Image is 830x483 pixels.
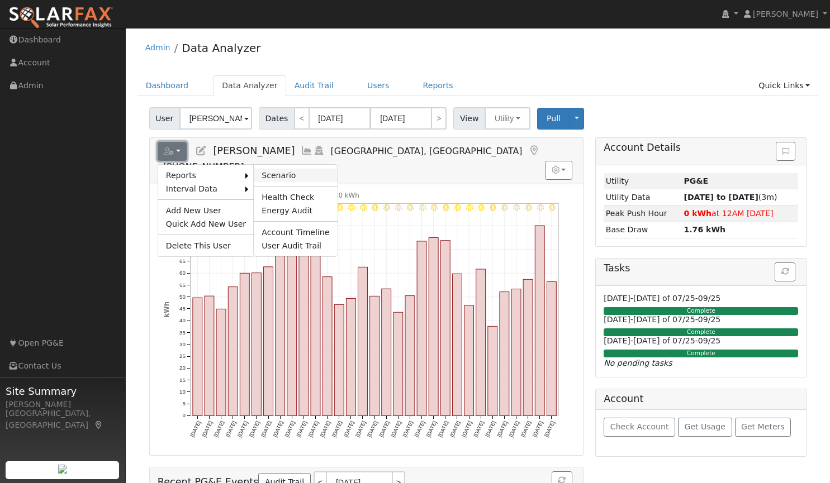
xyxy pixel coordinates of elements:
a: Delete This User [158,239,254,252]
text: 5 [182,400,185,407]
text: [DATE] [224,420,237,438]
button: Get Meters [735,418,791,437]
rect: onclick="" [358,267,367,415]
text: [DATE] [496,420,509,438]
text: [DATE] [532,420,544,438]
span: (3m) [684,193,777,202]
i: 8/17 - Clear [383,204,390,211]
a: Quick Links [750,75,818,96]
text: 0 [182,412,186,418]
rect: onclick="" [547,281,556,415]
i: 8/31 - Clear [549,204,556,211]
text: 65 [179,258,186,264]
rect: onclick="" [346,298,355,415]
td: at 12AM [DATE] [682,205,798,222]
text: 25 [179,353,186,359]
text: [DATE] [437,420,450,438]
text: [DATE] [484,420,497,438]
span: User [149,107,180,130]
text: [DATE] [212,420,225,438]
span: Site Summary [6,384,120,399]
rect: onclick="" [216,309,226,415]
text: 50 [179,294,186,300]
i: 8/20 - Clear [419,204,425,211]
strong: 1.76 kWh [684,225,725,234]
text: [DATE] [425,420,438,438]
text: Net Consumption 1,830 kWh [264,192,359,199]
rect: onclick="" [500,292,509,416]
rect: onclick="" [476,269,486,415]
text: [DATE] [189,420,202,438]
img: SolarFax [8,6,113,30]
text: [DATE] [366,420,379,438]
text: [DATE] [307,420,320,438]
text: [DATE] [201,420,214,438]
a: Audit Trail [286,75,342,96]
rect: onclick="" [275,242,284,415]
text: [DATE] [461,420,473,438]
i: 8/19 - Clear [407,204,414,211]
i: 8/21 - Clear [431,204,438,211]
i: 8/28 - Clear [513,204,520,211]
span: [PERSON_NAME] [213,145,295,156]
rect: onclick="" [252,273,261,416]
span: Dates [259,107,295,130]
i: 8/29 - Clear [525,204,532,211]
a: Interval Data [158,182,245,195]
span: Check Account [610,422,669,431]
h6: [DATE]-[DATE] of 07/25-09/25 [604,336,798,346]
text: 10 [179,389,186,395]
div: Complete [604,350,798,357]
rect: onclick="" [334,304,344,415]
h5: Account Details [604,142,798,154]
rect: onclick="" [535,226,544,415]
a: Admin [145,43,170,52]
a: Map [528,145,540,156]
rect: onclick="" [299,226,309,415]
text: 30 [179,341,186,347]
text: [DATE] [248,420,261,438]
div: [GEOGRAPHIC_DATA], [GEOGRAPHIC_DATA] [6,408,120,431]
h5: Tasks [604,262,798,274]
div: Complete [604,307,798,315]
rect: onclick="" [511,289,521,415]
i: 8/27 - Clear [501,204,508,211]
rect: onclick="" [193,298,202,415]
a: Scenario Report [254,169,337,182]
text: 40 [179,317,186,323]
i: 8/25 - Clear [478,204,485,211]
text: [DATE] [295,420,308,438]
button: Refresh [775,262,795,281]
text: [DATE] [543,420,556,438]
i: 8/26 - Clear [490,204,496,211]
a: Reports [415,75,462,96]
span: [PERSON_NAME] [753,9,818,18]
span: View [453,107,485,130]
rect: onclick="" [523,279,533,415]
text: [DATE] [378,420,391,438]
text: 45 [179,305,186,312]
i: 8/23 - Clear [454,204,461,211]
rect: onclick="" [429,237,438,415]
text: [DATE] [283,420,296,438]
i: 8/16 - Clear [372,204,378,211]
a: Dashboard [137,75,197,96]
a: Data Analyzer [182,41,260,55]
button: Issue History [776,142,795,161]
h5: Account [604,393,643,404]
i: 8/14 - Clear [348,204,355,211]
text: [DATE] [390,420,402,438]
rect: onclick="" [311,244,320,416]
text: [DATE] [236,420,249,438]
a: Edit User (37335) [195,145,207,156]
text: 55 [179,281,186,288]
strong: [DATE] to [DATE] [684,193,758,202]
rect: onclick="" [452,274,462,415]
a: Data Analyzer [214,75,286,96]
input: Select a User [179,107,252,130]
a: Multi-Series Graph [301,145,313,156]
text: [DATE] [330,420,343,438]
span: Get Usage [685,422,725,431]
rect: onclick="" [287,223,297,415]
text: [DATE] [519,420,532,438]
